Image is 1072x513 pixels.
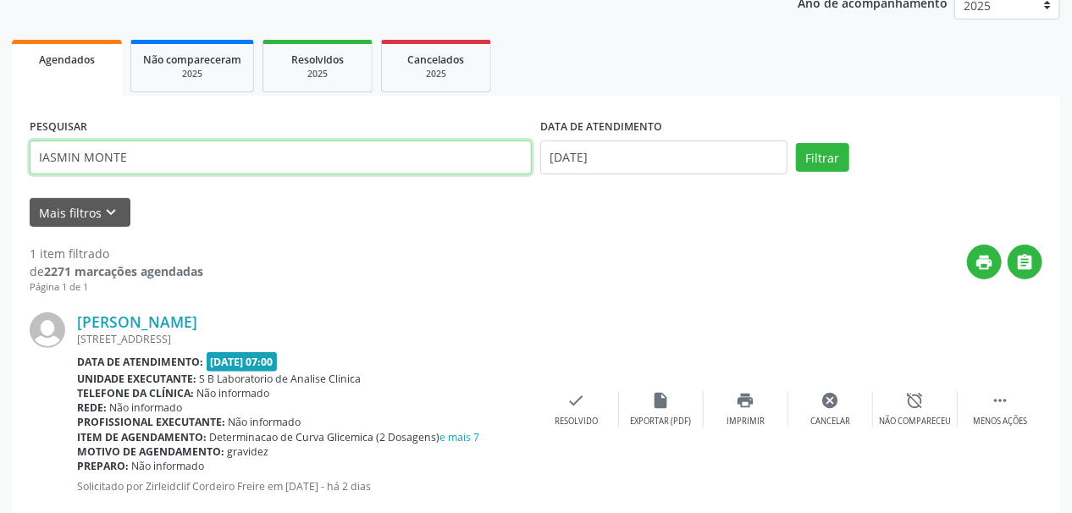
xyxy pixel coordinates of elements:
span: Não informado [229,415,301,429]
b: Data de atendimento: [77,355,203,369]
label: DATA DE ATENDIMENTO [540,114,662,141]
i: print [737,391,755,410]
div: de [30,262,203,280]
i: insert_drive_file [652,391,671,410]
label: PESQUISAR [30,114,87,141]
button: print [967,245,1002,279]
div: Resolvido [555,416,598,427]
i: keyboard_arrow_down [102,203,121,222]
b: Unidade executante: [77,372,196,386]
span: Não informado [110,400,183,415]
b: Item de agendamento: [77,430,207,444]
input: Nome, CNS [30,141,532,174]
i: cancel [821,391,840,410]
a: e mais 7 [440,430,480,444]
span: Agendados [39,52,95,67]
b: Rede: [77,400,107,415]
span: Não informado [132,459,205,473]
i:  [991,391,1009,410]
span: [DATE] 07:00 [207,352,278,372]
span: Resolvidos [291,52,344,67]
a: [PERSON_NAME] [77,312,197,331]
span: Não informado [197,386,270,400]
div: Página 1 de 1 [30,280,203,295]
button: Mais filtroskeyboard_arrow_down [30,198,130,228]
span: Cancelados [408,52,465,67]
b: Profissional executante: [77,415,225,429]
div: Imprimir [727,416,765,427]
div: Cancelar [810,416,850,427]
div: 2025 [143,68,241,80]
div: Não compareceu [879,416,951,427]
span: Não compareceram [143,52,241,67]
i: print [975,253,994,272]
span: Determinacao de Curva Glicemica (2 Dosagens) [210,430,480,444]
div: Menos ações [973,416,1027,427]
div: 1 item filtrado [30,245,203,262]
b: Motivo de agendamento: [77,444,224,459]
img: img [30,312,65,348]
div: 2025 [394,68,478,80]
button:  [1008,245,1042,279]
button: Filtrar [796,143,849,172]
div: 2025 [275,68,360,80]
i: check [567,391,586,410]
i: alarm_off [906,391,925,410]
b: Preparo: [77,459,129,473]
span: gravidez [228,444,269,459]
span: S B Laboratorio de Analise Clinica [200,372,362,386]
div: Exportar (PDF) [631,416,692,427]
p: Solicitado por Zirleidclif Cordeiro Freire em [DATE] - há 2 dias [77,479,534,494]
i:  [1016,253,1035,272]
input: Selecione um intervalo [540,141,787,174]
strong: 2271 marcações agendadas [44,263,203,279]
div: [STREET_ADDRESS] [77,332,534,346]
b: Telefone da clínica: [77,386,194,400]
